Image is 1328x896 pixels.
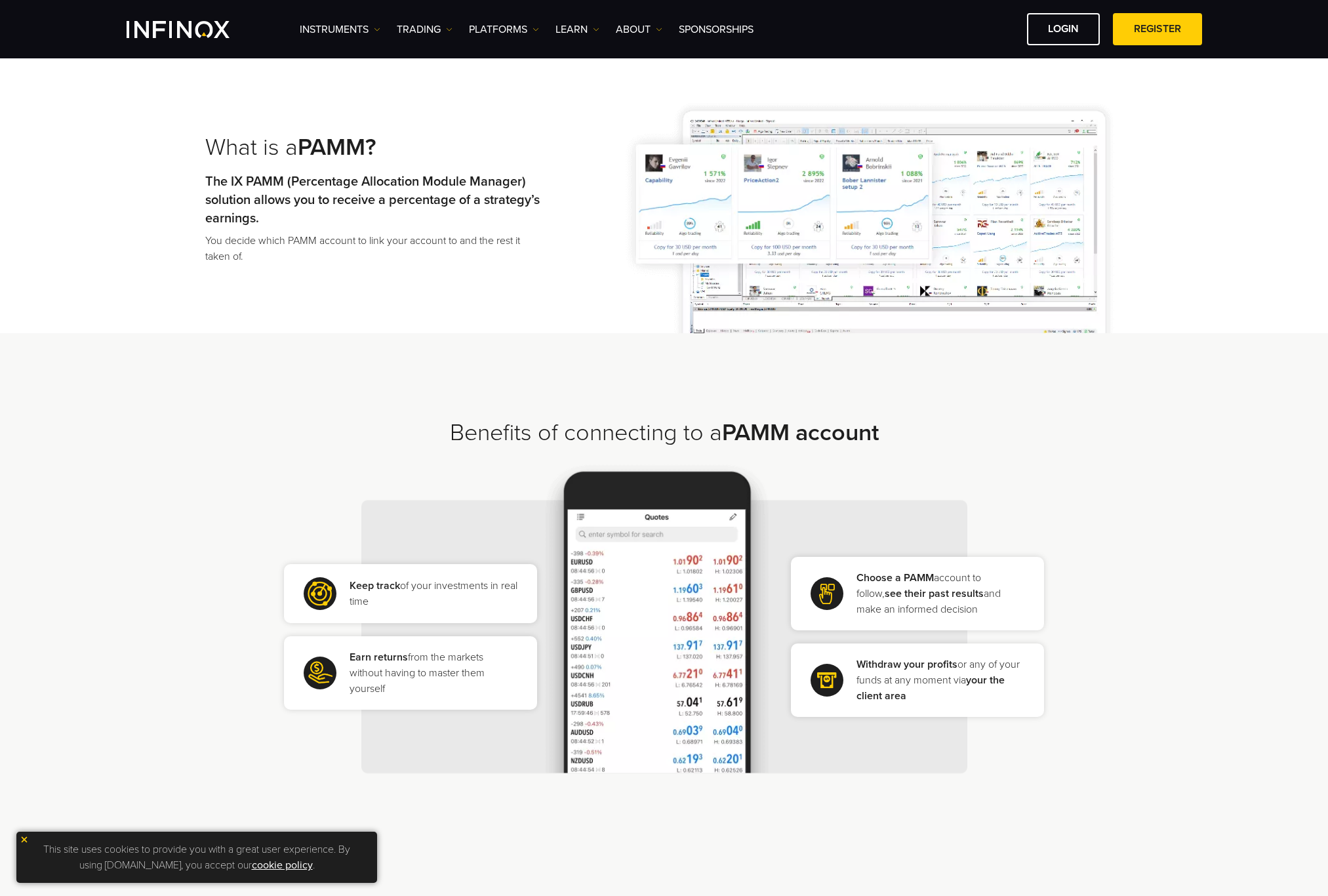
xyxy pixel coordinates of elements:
[350,579,400,592] strong: Keep track
[205,133,540,162] h2: What is a
[350,649,517,697] p: from the markets without having to master them yourself
[252,859,313,872] a: cookie policy
[350,578,517,609] p: of your investments in real time
[397,22,453,37] a: TRADING
[298,133,376,161] strong: PAMM?
[20,835,29,844] img: yellow close icon
[679,22,754,37] a: SPONSORSHIPS
[205,418,1123,447] h2: Benefits of connecting to a
[1027,13,1100,45] a: LOGIN
[856,658,957,671] strong: Withdraw your profits
[555,22,599,37] a: Learn
[856,571,934,584] strong: Choose a PAMM
[722,418,879,447] strong: PAMM account
[469,22,539,37] a: PLATFORMS
[856,570,1024,617] p: account to follow, and make an informed decision
[127,21,260,38] a: INFINOX Logo
[205,174,540,226] strong: The IX PAMM (Percentage Allocation Module Manager) solution allows you to receive a percentage of...
[1113,13,1202,45] a: REGISTER
[300,22,380,37] a: Instruments
[856,657,1024,704] p: or any of your funds at any moment via
[205,233,540,264] p: You decide which PAMM account to link your account to and the rest it taken of.
[350,651,408,664] strong: Earn returns
[885,587,984,600] strong: see their past results
[23,838,371,876] p: This site uses cookies to provide you with a great user experience. By using [DOMAIN_NAME], you a...
[616,22,662,37] a: ABOUT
